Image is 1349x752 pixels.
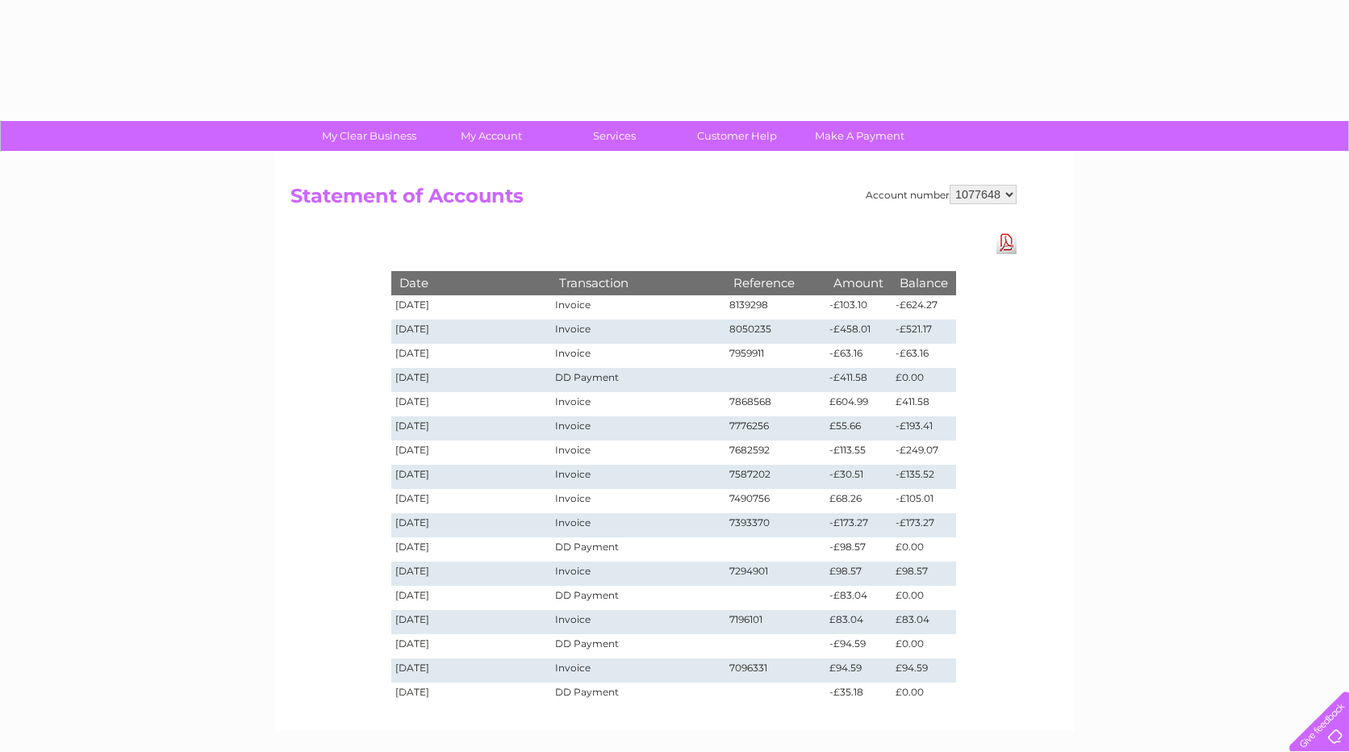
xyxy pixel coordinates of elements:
[391,634,551,658] td: [DATE]
[825,320,892,344] td: -£458.01
[391,416,551,441] td: [DATE]
[551,344,725,368] td: Invoice
[825,392,892,416] td: £604.99
[551,537,725,562] td: DD Payment
[725,295,825,320] td: 8139298
[825,683,892,707] td: -£35.18
[391,586,551,610] td: [DATE]
[551,368,725,392] td: DD Payment
[892,344,956,368] td: -£63.16
[892,537,956,562] td: £0.00
[551,392,725,416] td: Invoice
[391,271,551,295] th: Date
[670,121,804,151] a: Customer Help
[825,634,892,658] td: -£94.59
[892,392,956,416] td: £411.58
[391,392,551,416] td: [DATE]
[725,441,825,465] td: 7682592
[892,562,956,586] td: £98.57
[892,683,956,707] td: £0.00
[551,683,725,707] td: DD Payment
[725,562,825,586] td: 7294901
[391,610,551,634] td: [DATE]
[391,658,551,683] td: [DATE]
[892,271,956,295] th: Balance
[725,513,825,537] td: 7393370
[551,634,725,658] td: DD Payment
[825,586,892,610] td: -£83.04
[825,368,892,392] td: -£411.58
[725,416,825,441] td: 7776256
[793,121,926,151] a: Make A Payment
[551,513,725,537] td: Invoice
[551,416,725,441] td: Invoice
[825,489,892,513] td: £68.26
[725,489,825,513] td: 7490756
[391,537,551,562] td: [DATE]
[825,610,892,634] td: £83.04
[825,271,892,295] th: Amount
[892,416,956,441] td: -£193.41
[290,185,1017,215] h2: Statement of Accounts
[996,231,1017,254] a: Download Pdf
[391,489,551,513] td: [DATE]
[825,344,892,368] td: -£63.16
[892,634,956,658] td: £0.00
[825,658,892,683] td: £94.59
[551,489,725,513] td: Invoice
[551,295,725,320] td: Invoice
[725,320,825,344] td: 8050235
[892,320,956,344] td: -£521.17
[825,416,892,441] td: £55.66
[725,465,825,489] td: 7587202
[551,465,725,489] td: Invoice
[391,683,551,707] td: [DATE]
[892,441,956,465] td: -£249.07
[892,513,956,537] td: -£173.27
[892,586,956,610] td: £0.00
[548,121,681,151] a: Services
[551,658,725,683] td: Invoice
[825,513,892,537] td: -£173.27
[892,295,956,320] td: -£624.27
[391,465,551,489] td: [DATE]
[725,271,825,295] th: Reference
[551,610,725,634] td: Invoice
[391,295,551,320] td: [DATE]
[825,562,892,586] td: £98.57
[892,368,956,392] td: £0.00
[391,513,551,537] td: [DATE]
[725,610,825,634] td: 7196101
[825,441,892,465] td: -£113.55
[391,441,551,465] td: [DATE]
[551,441,725,465] td: Invoice
[825,295,892,320] td: -£103.10
[725,344,825,368] td: 7959911
[866,185,1017,204] div: Account number
[825,537,892,562] td: -£98.57
[725,392,825,416] td: 7868568
[551,562,725,586] td: Invoice
[892,610,956,634] td: £83.04
[391,344,551,368] td: [DATE]
[551,271,725,295] th: Transaction
[303,121,436,151] a: My Clear Business
[391,320,551,344] td: [DATE]
[825,465,892,489] td: -£30.51
[391,368,551,392] td: [DATE]
[425,121,558,151] a: My Account
[551,320,725,344] td: Invoice
[551,586,725,610] td: DD Payment
[391,562,551,586] td: [DATE]
[892,465,956,489] td: -£135.52
[725,658,825,683] td: 7096331
[892,658,956,683] td: £94.59
[892,489,956,513] td: -£105.01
